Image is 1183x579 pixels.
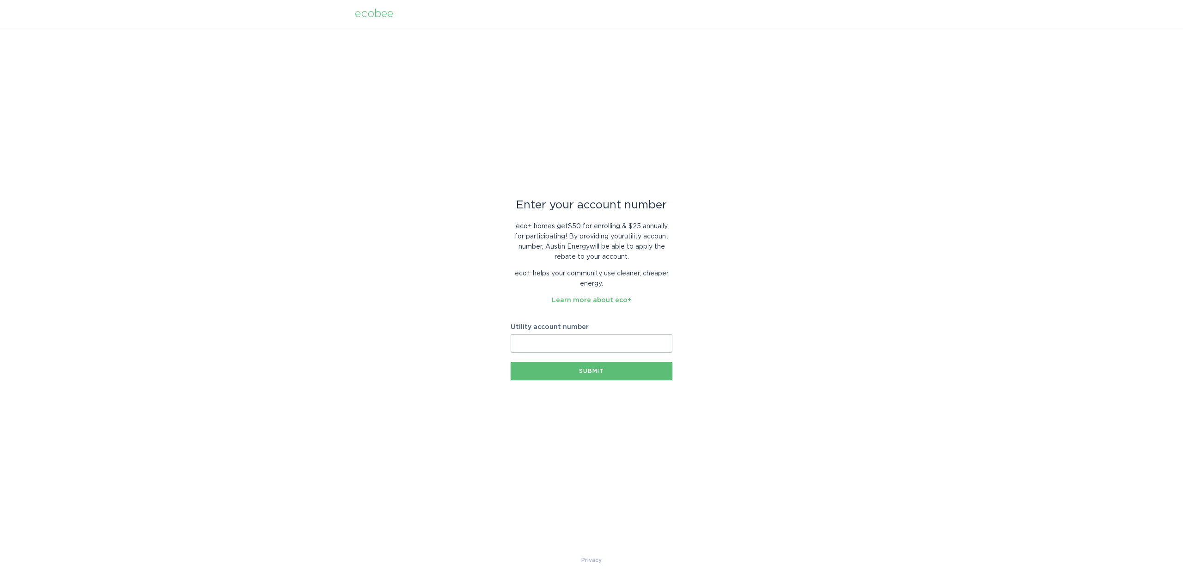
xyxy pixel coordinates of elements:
[552,297,632,304] a: Learn more about eco+
[511,200,672,210] div: Enter your account number
[581,555,602,565] a: Privacy Policy & Terms of Use
[355,9,393,19] div: ecobee
[511,221,672,262] p: eco+ homes get $50 for enrolling & $25 annually for participating ! By providing your utility acc...
[511,268,672,289] p: eco+ helps your community use cleaner, cheaper energy.
[515,368,668,374] div: Submit
[511,362,672,380] button: Submit
[511,324,672,330] label: Utility account number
